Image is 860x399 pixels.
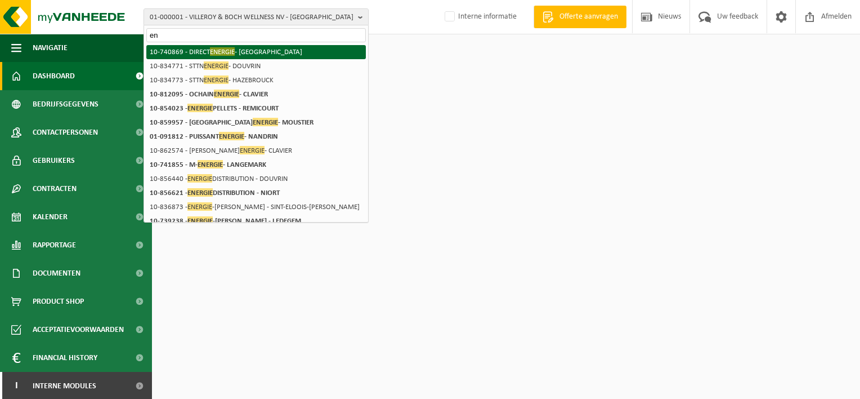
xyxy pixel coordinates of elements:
span: ENERGIE [198,160,223,169]
span: Documenten [33,259,80,287]
li: 10-740869 - DIRECT - [GEOGRAPHIC_DATA] [146,45,366,59]
span: Gebruikers [33,147,75,175]
strong: 10-741855 - M- - LANGEMARK [150,160,266,169]
button: 01-000001 - VILLEROY & BOCH WELLNESS NV - [GEOGRAPHIC_DATA] [144,8,369,25]
span: Dashboard [33,62,75,90]
li: 10-862574 - [PERSON_NAME] - CLAVIER [146,144,366,158]
span: ENERGIE [187,104,213,112]
span: Acceptatievoorwaarden [33,316,124,344]
li: 10-836873 - -[PERSON_NAME] - SINT-ELOOIS-[PERSON_NAME] [146,200,366,214]
span: ENERGIE [187,174,212,183]
span: 01-000001 - VILLEROY & BOCH WELLNESS NV - [GEOGRAPHIC_DATA] [150,9,353,26]
li: 10-834773 - STTN - HAZEBROUCK [146,73,366,87]
span: Product Shop [33,287,84,316]
span: ENERGIE [219,132,244,140]
span: ENERGIE [253,118,278,126]
input: Zoeken naar gekoppelde vestigingen [146,28,366,42]
span: Kalender [33,203,68,231]
span: ENERGIE [214,90,239,98]
a: Offerte aanvragen [534,6,626,28]
strong: 10-812095 - OCHAIN - CLAVIER [150,90,268,98]
span: Financial History [33,344,97,372]
span: ENERGIE [187,216,213,225]
span: Offerte aanvragen [557,11,621,23]
span: ENERGIE [210,47,235,56]
strong: 10-854023 - PELLETS - REMICOURT [150,104,279,112]
span: ENERGIE [240,146,265,154]
span: Contactpersonen [33,118,98,147]
strong: 10-739238 - -[PERSON_NAME] - LEDEGEM [150,216,301,225]
strong: 10-859957 - [GEOGRAPHIC_DATA] - MOUSTIER [150,118,313,126]
span: Rapportage [33,231,76,259]
span: Navigatie [33,34,68,62]
li: 10-856440 - DISTRIBUTION - DOUVRIN [146,172,366,186]
strong: 10-856621 - DISTRIBUTION - NIORT [150,188,280,197]
span: ENERGIE [204,76,229,84]
span: Contracten [33,175,77,203]
span: Bedrijfsgegevens [33,90,98,118]
label: Interne informatie [442,8,517,25]
span: ENERGIE [204,61,229,70]
span: ENERGIE [187,188,213,197]
li: 10-834771 - STTN - DOUVRIN [146,59,366,73]
strong: 01-091812 - PUISSANT - NANDRIN [150,132,278,140]
span: ENERGIE [187,202,212,211]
